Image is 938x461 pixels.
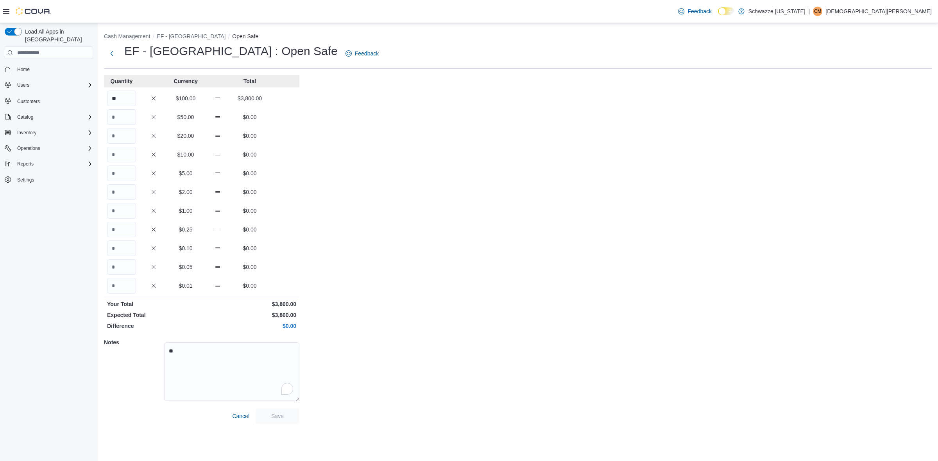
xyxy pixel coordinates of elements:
[14,65,33,74] a: Home
[235,94,264,102] p: $3,800.00
[809,7,810,16] p: |
[107,240,136,256] input: Quantity
[14,159,37,169] button: Reports
[14,144,43,153] button: Operations
[17,161,34,167] span: Reports
[5,61,93,206] nav: Complex example
[107,259,136,275] input: Quantity
[107,77,136,85] p: Quantity
[675,4,714,19] a: Feedback
[171,132,200,140] p: $20.00
[14,96,93,106] span: Customers
[14,112,36,122] button: Catalog
[104,32,932,42] nav: An example of EuiBreadcrumbs
[235,113,264,121] p: $0.00
[2,112,96,123] button: Catalog
[2,95,96,107] button: Customers
[171,226,200,233] p: $0.25
[342,46,382,61] a: Feedback
[2,174,96,185] button: Settings
[171,244,200,252] p: $0.10
[229,408,252,424] button: Cancel
[164,342,299,401] textarea: To enrich screen reader interactions, please activate Accessibility in Grammarly extension settings
[124,43,338,59] h1: EF - [GEOGRAPHIC_DATA] : Open Safe
[235,169,264,177] p: $0.00
[14,80,32,90] button: Users
[14,112,93,122] span: Catalog
[235,244,264,252] p: $0.00
[14,175,93,185] span: Settings
[17,114,33,120] span: Catalog
[104,33,150,39] button: Cash Management
[14,144,93,153] span: Operations
[107,203,136,219] input: Quantity
[2,143,96,154] button: Operations
[17,66,30,73] span: Home
[16,7,51,15] img: Cova
[232,412,249,420] span: Cancel
[107,278,136,294] input: Quantity
[203,322,296,330] p: $0.00
[203,311,296,319] p: $3,800.00
[171,94,200,102] p: $100.00
[107,311,200,319] p: Expected Total
[107,166,136,181] input: Quantity
[17,82,29,88] span: Users
[104,335,163,350] h5: Notes
[825,7,932,16] p: [DEMOGRAPHIC_DATA][PERSON_NAME]
[232,33,258,39] button: Open Safe
[17,98,40,105] span: Customers
[2,64,96,75] button: Home
[17,145,40,151] span: Operations
[235,207,264,215] p: $0.00
[235,77,264,85] p: Total
[107,109,136,125] input: Quantity
[203,300,296,308] p: $3,800.00
[171,207,200,215] p: $1.00
[107,300,200,308] p: Your Total
[14,64,93,74] span: Home
[14,128,39,137] button: Inventory
[813,7,822,16] div: Christian Mueller
[171,151,200,158] p: $10.00
[107,222,136,237] input: Quantity
[17,177,34,183] span: Settings
[22,28,93,43] span: Load All Apps in [GEOGRAPHIC_DATA]
[171,263,200,271] p: $0.05
[171,282,200,290] p: $0.01
[271,412,284,420] span: Save
[107,91,136,106] input: Quantity
[14,175,37,185] a: Settings
[355,50,379,57] span: Feedback
[235,188,264,196] p: $0.00
[104,46,120,61] button: Next
[157,33,226,39] button: EF - [GEOGRAPHIC_DATA]
[17,130,36,136] span: Inventory
[718,7,734,16] input: Dark Mode
[171,188,200,196] p: $2.00
[748,7,806,16] p: Schwazze [US_STATE]
[107,184,136,200] input: Quantity
[235,282,264,290] p: $0.00
[235,132,264,140] p: $0.00
[687,7,711,15] span: Feedback
[235,151,264,158] p: $0.00
[14,159,93,169] span: Reports
[107,322,200,330] p: Difference
[14,97,43,106] a: Customers
[235,263,264,271] p: $0.00
[235,226,264,233] p: $0.00
[171,113,200,121] p: $50.00
[256,408,299,424] button: Save
[14,128,93,137] span: Inventory
[14,80,93,90] span: Users
[107,128,136,144] input: Quantity
[107,147,136,162] input: Quantity
[2,127,96,138] button: Inventory
[2,80,96,91] button: Users
[171,169,200,177] p: $5.00
[171,77,200,85] p: Currency
[2,158,96,169] button: Reports
[814,7,822,16] span: CM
